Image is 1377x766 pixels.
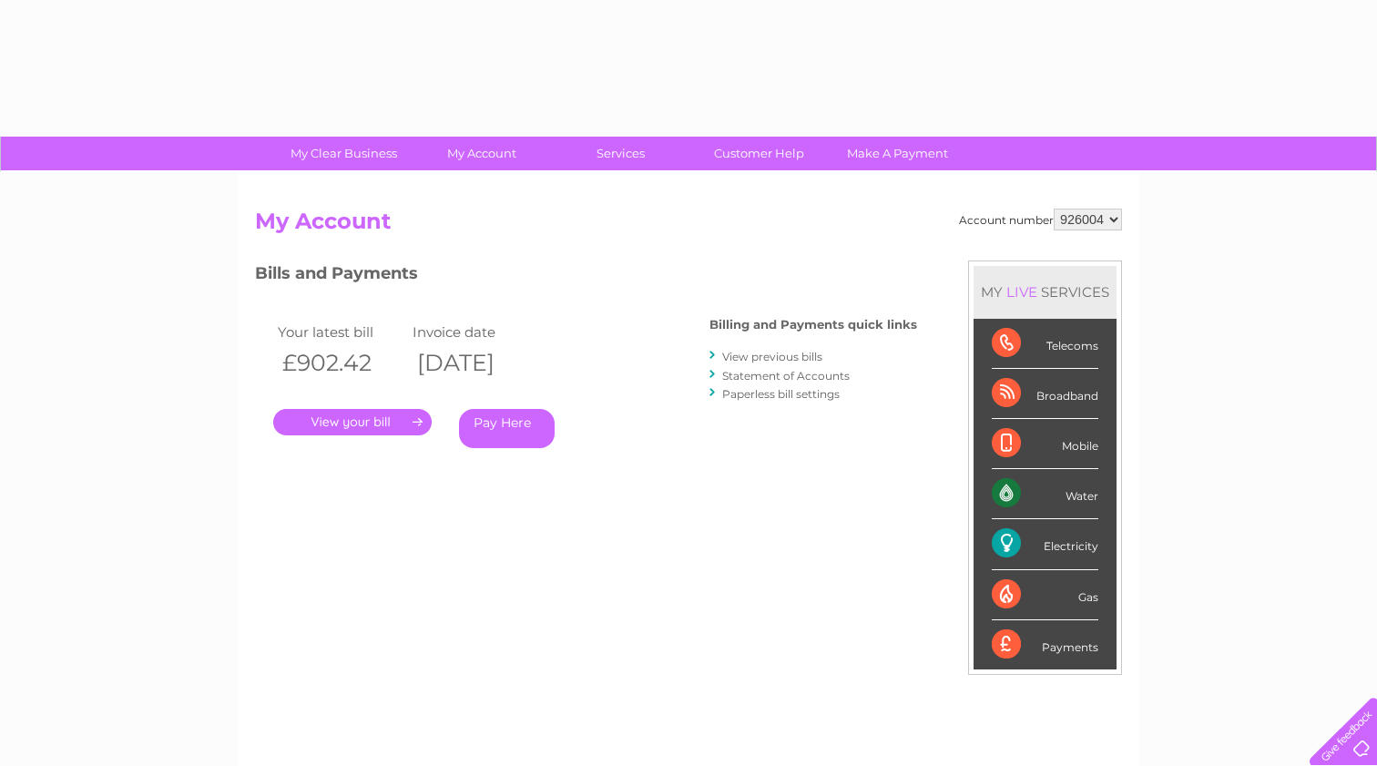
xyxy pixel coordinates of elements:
h3: Bills and Payments [255,260,917,292]
div: Telecoms [992,319,1098,369]
td: Your latest bill [273,320,408,344]
a: Statement of Accounts [722,369,850,383]
h2: My Account [255,209,1122,243]
a: Make A Payment [822,137,973,170]
div: Water [992,469,1098,519]
a: My Clear Business [269,137,419,170]
div: Broadband [992,369,1098,419]
a: Paperless bill settings [722,387,840,401]
a: View previous bills [722,350,822,363]
th: £902.42 [273,344,408,382]
div: Gas [992,570,1098,620]
div: Account number [959,209,1122,230]
div: Mobile [992,419,1098,469]
a: Customer Help [684,137,834,170]
div: Payments [992,620,1098,669]
h4: Billing and Payments quick links [709,318,917,332]
a: Pay Here [459,409,555,448]
a: Services [546,137,696,170]
th: [DATE] [408,344,543,382]
div: LIVE [1003,283,1041,301]
a: . [273,409,432,435]
a: My Account [407,137,557,170]
div: Electricity [992,519,1098,569]
td: Invoice date [408,320,543,344]
div: MY SERVICES [974,266,1117,318]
